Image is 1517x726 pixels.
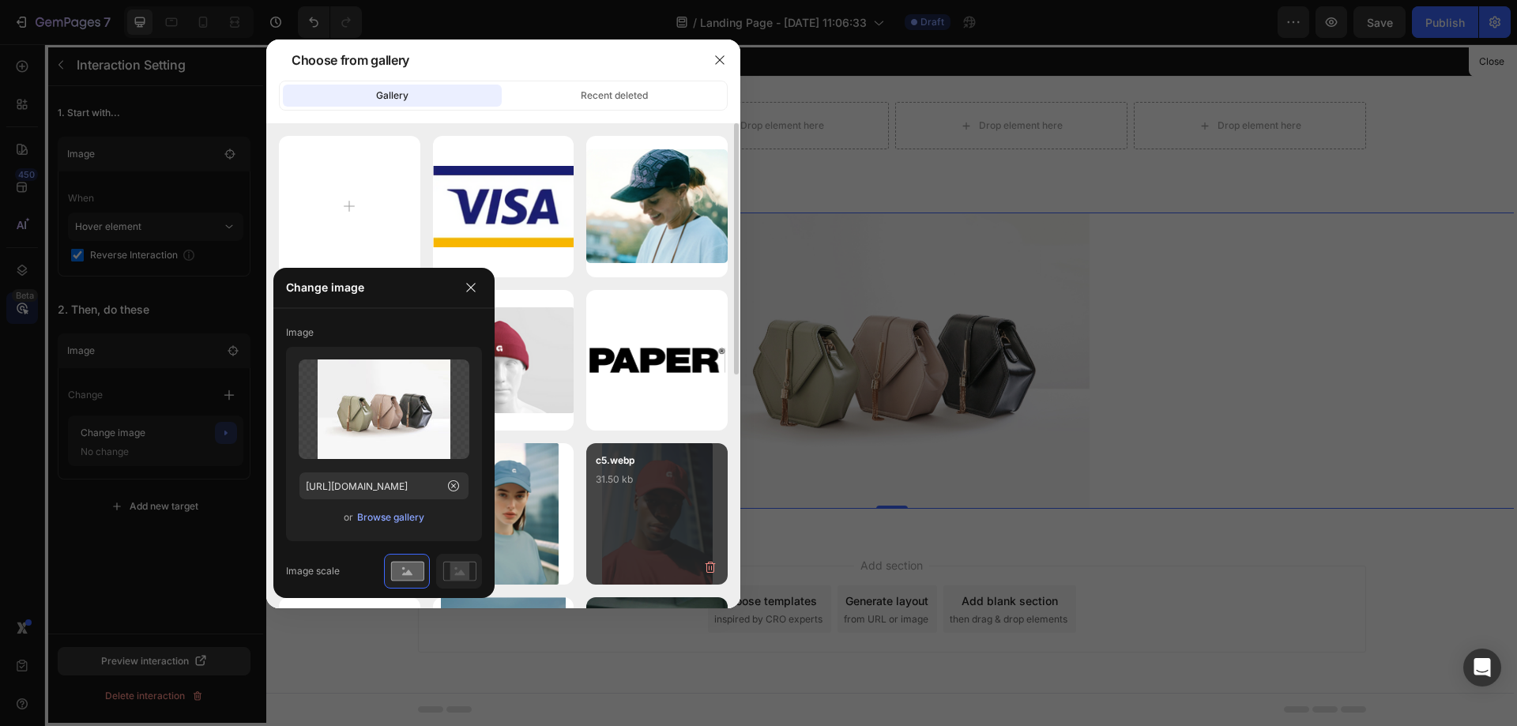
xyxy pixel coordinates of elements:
img: image [433,307,574,413]
img: image [586,149,728,263]
div: or [299,506,469,529]
button: Recent deleted [505,85,724,107]
p: Change image [286,278,454,297]
img: image [448,443,559,585]
div: Choose from gallery [292,51,409,70]
button: Browse gallery [356,506,425,529]
div: Open Intercom Messenger [1463,649,1501,687]
button: Gallery [283,85,502,107]
img: image [589,348,725,373]
p: c5.webp [596,453,718,468]
img: image [433,166,574,247]
div: Browse gallery [357,510,424,525]
p: Image [286,318,482,347]
p: 31.50 kb [596,472,718,487]
input: https://example.com/image.jpg [299,472,469,500]
p: Image scale [286,557,384,585]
